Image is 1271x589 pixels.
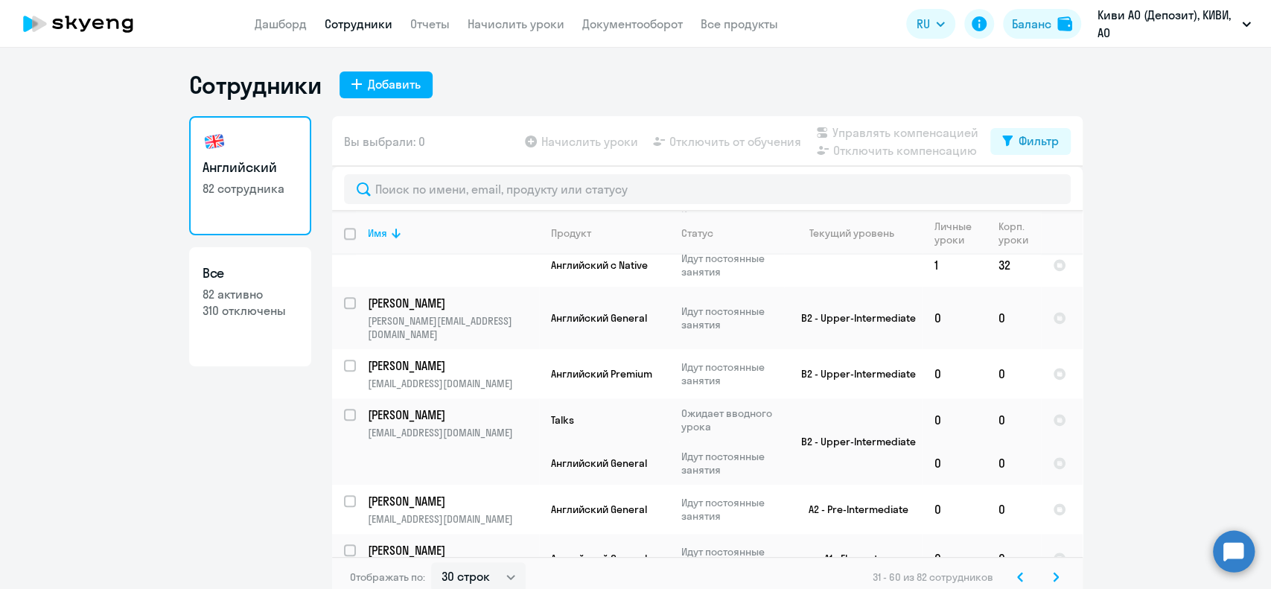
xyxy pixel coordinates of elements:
h1: Сотрудники [189,70,322,100]
a: Все продукты [701,16,778,31]
p: Идут постоянные занятия [681,305,783,331]
p: [PERSON_NAME] [368,407,536,423]
td: A2 - Pre-Intermediate [784,485,923,534]
h3: Английский [203,158,298,177]
a: Английский82 сотрудника [189,116,311,235]
td: 0 [923,485,987,534]
p: [EMAIL_ADDRESS][DOMAIN_NAME] [368,377,538,390]
div: Имя [368,226,538,240]
p: Ожидает вводного урока [681,407,783,433]
td: 0 [987,534,1041,583]
p: [PERSON_NAME][EMAIL_ADDRESS][DOMAIN_NAME] [368,314,538,341]
p: Идут постоянные занятия [681,252,783,278]
button: Балансbalance [1003,9,1081,39]
a: Начислить уроки [468,16,564,31]
button: Фильтр [990,128,1071,155]
td: 0 [923,534,987,583]
p: Киви АО (Депозит), КИВИ, АО [1098,6,1236,42]
p: [EMAIL_ADDRESS][DOMAIN_NAME] [368,426,538,439]
button: RU [906,9,955,39]
td: B2 - Upper-Intermediate [784,349,923,398]
p: Идут постоянные занятия [681,450,783,477]
a: [PERSON_NAME] [368,407,538,423]
a: Сотрудники [325,16,392,31]
span: Вы выбрали: 0 [344,133,425,150]
span: Английский General [551,552,647,565]
span: Английский General [551,503,647,516]
div: Продукт [551,226,591,240]
p: [EMAIL_ADDRESS][DOMAIN_NAME] [368,512,538,526]
p: [PERSON_NAME] [368,542,536,558]
span: 31 - 60 из 82 сотрудников [873,570,993,584]
td: B2 - Upper-Intermediate [784,398,923,485]
td: 0 [987,398,1041,442]
div: Текущий уровень [809,226,894,240]
p: Идут постоянные занятия [681,360,783,387]
div: Личные уроки [934,220,986,246]
div: Добавить [368,75,421,93]
a: Отчеты [410,16,450,31]
input: Поиск по имени, email, продукту или статусу [344,174,1071,204]
a: [PERSON_NAME] [368,493,538,509]
div: Текущий уровень [796,226,922,240]
a: Дашборд [255,16,307,31]
td: 0 [987,485,1041,534]
td: 0 [987,287,1041,349]
td: 1 [923,243,987,287]
div: Фильтр [1019,132,1059,150]
td: 0 [923,349,987,398]
span: Английский с Native [551,258,648,272]
td: B2 - Upper-Intermediate [784,287,923,349]
p: [PERSON_NAME] [368,295,536,311]
a: Документооборот [582,16,683,31]
span: Английский General [551,311,647,325]
div: Баланс [1012,15,1051,33]
button: Добавить [340,71,433,98]
p: 82 активно [203,286,298,302]
div: Корп. уроки [998,220,1040,246]
p: Идут постоянные занятия [681,545,783,572]
td: 0 [923,398,987,442]
td: A1 - Elementary [784,534,923,583]
p: 310 отключены [203,302,298,319]
a: [PERSON_NAME] [368,542,538,558]
span: Английский General [551,456,647,470]
td: 0 [923,287,987,349]
div: Статус [681,226,713,240]
span: Отображать по: [350,570,425,584]
td: 0 [923,442,987,485]
button: Киви АО (Депозит), КИВИ, АО [1090,6,1258,42]
h3: Все [203,264,298,283]
p: [PERSON_NAME] [368,493,536,509]
img: balance [1057,16,1072,31]
p: 82 сотрудника [203,180,298,197]
span: Talks [551,413,574,427]
td: 0 [987,349,1041,398]
span: RU [917,15,930,33]
a: Все82 активно310 отключены [189,247,311,366]
img: english [203,130,226,153]
p: [PERSON_NAME] [368,357,536,374]
p: Идут постоянные занятия [681,496,783,523]
span: Английский Premium [551,367,652,381]
a: [PERSON_NAME] [368,295,538,311]
td: 0 [987,442,1041,485]
td: 32 [987,243,1041,287]
div: Имя [368,226,387,240]
a: [PERSON_NAME] [368,357,538,374]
